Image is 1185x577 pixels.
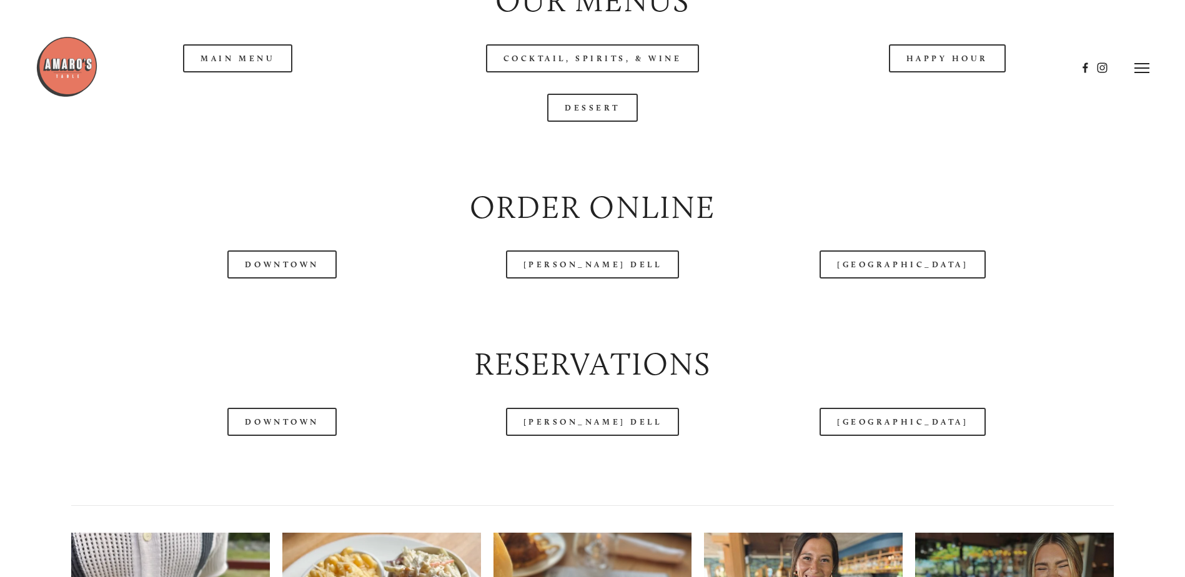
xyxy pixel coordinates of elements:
[71,342,1114,387] h2: Reservations
[36,36,98,98] img: Amaro's Table
[227,408,336,436] a: Downtown
[820,250,986,279] a: [GEOGRAPHIC_DATA]
[506,250,680,279] a: [PERSON_NAME] Dell
[71,185,1114,230] h2: Order Online
[227,250,336,279] a: Downtown
[506,408,680,436] a: [PERSON_NAME] Dell
[820,408,986,436] a: [GEOGRAPHIC_DATA]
